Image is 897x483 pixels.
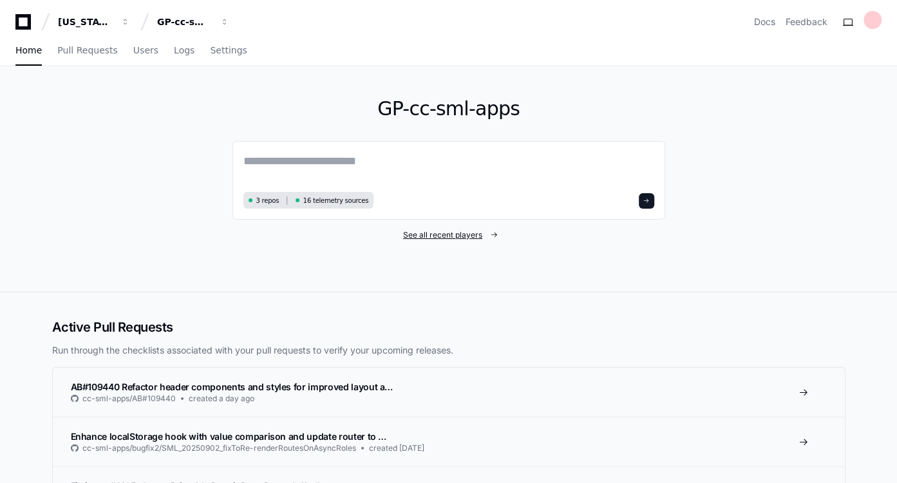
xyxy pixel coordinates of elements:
[403,230,482,240] span: See all recent players
[786,15,827,28] button: Feedback
[133,36,158,66] a: Users
[152,10,234,33] button: GP-cc-sml-apps
[15,36,42,66] a: Home
[52,344,845,357] p: Run through the checklists associated with your pull requests to verify your upcoming releases.
[15,46,42,54] span: Home
[232,97,665,120] h1: GP-cc-sml-apps
[57,36,117,66] a: Pull Requests
[303,196,368,205] span: 16 telemetry sources
[82,443,356,453] span: cc-sml-apps/bugfix2/SML_20250902_fixToRe-renderRoutesOnAsyncRoles
[174,46,194,54] span: Logs
[754,15,775,28] a: Docs
[369,443,424,453] span: created [DATE]
[189,393,254,404] span: created a day ago
[210,46,247,54] span: Settings
[52,318,845,336] h2: Active Pull Requests
[133,46,158,54] span: Users
[82,393,176,404] span: cc-sml-apps/AB#109440
[57,46,117,54] span: Pull Requests
[53,10,135,33] button: [US_STATE] Pacific
[174,36,194,66] a: Logs
[53,417,845,466] a: Enhance localStorage hook with value comparison and update router to …cc-sml-apps/bugfix2/SML_202...
[232,230,665,240] a: See all recent players
[71,431,387,442] span: Enhance localStorage hook with value comparison and update router to …
[71,381,393,392] span: AB#109440 Refactor header components and styles for improved layout a…
[210,36,247,66] a: Settings
[53,368,845,417] a: AB#109440 Refactor header components and styles for improved layout a…cc-sml-apps/AB#109440create...
[157,15,212,28] div: GP-cc-sml-apps
[256,196,279,205] span: 3 repos
[58,15,113,28] div: [US_STATE] Pacific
